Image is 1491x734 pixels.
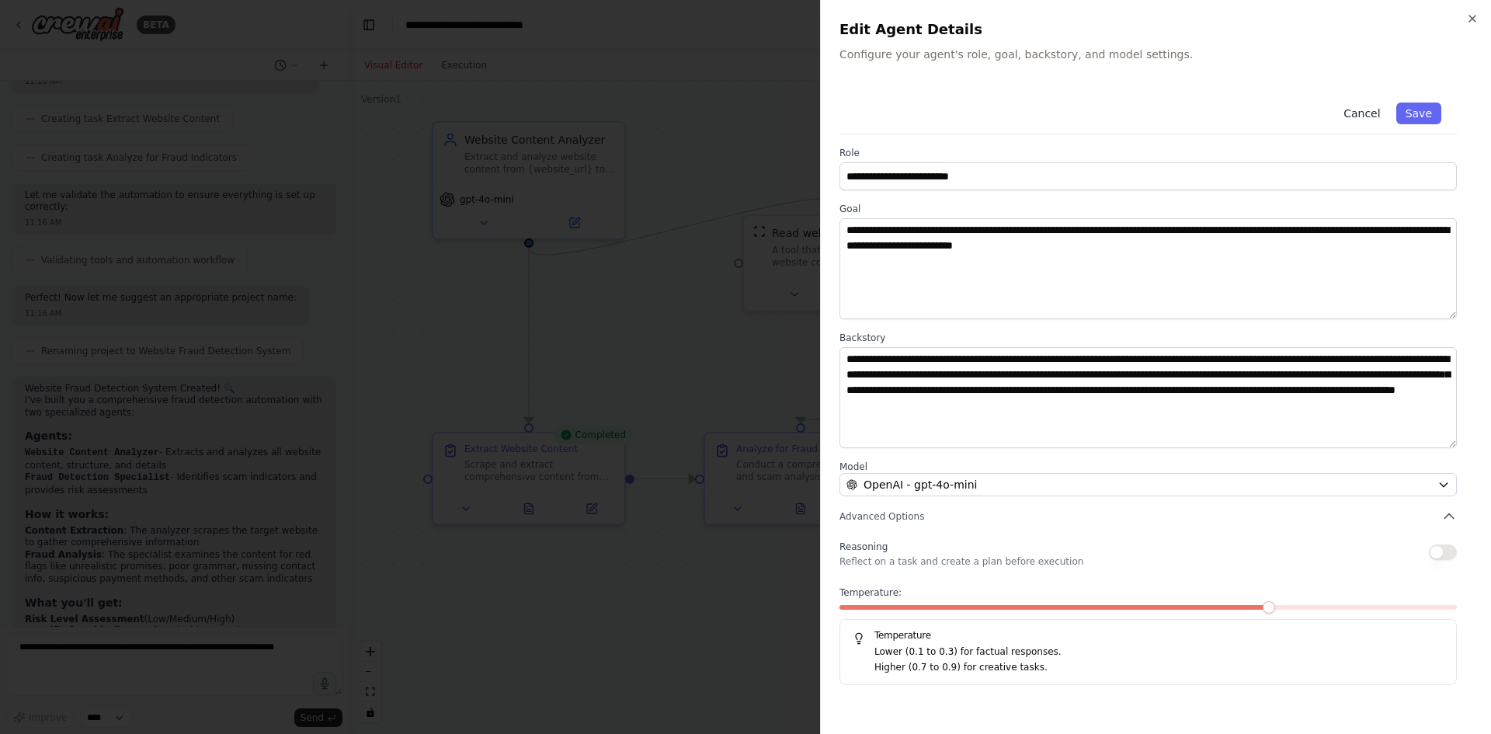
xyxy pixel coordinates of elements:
h2: Edit Agent Details [839,19,1472,40]
label: Role [839,147,1457,159]
span: Advanced Options [839,510,924,523]
p: Reflect on a task and create a plan before execution [839,555,1083,568]
label: Model [839,461,1457,473]
span: Reasoning [839,541,888,552]
button: Cancel [1334,103,1389,124]
span: OpenAI - gpt-4o-mini [864,477,977,492]
button: OpenAI - gpt-4o-mini [839,473,1457,496]
p: Higher (0.7 to 0.9) for creative tasks. [874,660,1444,676]
label: Goal [839,203,1457,215]
h5: Temperature [853,629,1444,642]
button: Save [1396,103,1441,124]
span: Temperature: [839,586,902,599]
button: Advanced Options [839,509,1457,524]
p: Lower (0.1 to 0.3) for factual responses. [874,645,1444,660]
label: Backstory [839,332,1457,344]
p: Configure your agent's role, goal, backstory, and model settings. [839,47,1472,62]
